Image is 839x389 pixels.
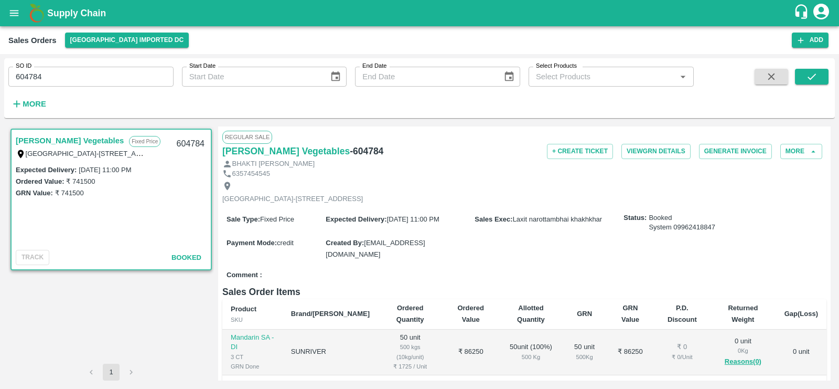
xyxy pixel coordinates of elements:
[81,364,141,381] nav: pagination navigation
[222,131,272,143] span: Regular Sale
[260,215,294,223] span: Fixed Price
[718,346,767,355] div: 0 Kg
[728,304,758,323] b: Returned Weight
[699,144,772,159] button: Generate Invoice
[189,62,216,70] label: Start Date
[170,132,211,156] div: 604784
[47,6,793,20] a: Supply Chain
[326,239,425,258] span: [EMAIL_ADDRESS][DOMAIN_NAME]
[8,67,174,87] input: Enter SO ID
[386,342,434,362] div: 500 kgs (10kg/unit)
[231,352,274,362] div: 3 CT
[718,356,767,368] button: Reasons(0)
[606,330,654,375] td: ₹ 86250
[623,213,647,223] label: Status:
[47,8,106,18] b: Supply Chain
[326,215,386,223] label: Expected Delivery :
[326,239,364,247] label: Created By :
[231,305,256,313] b: Product
[812,2,831,24] div: account of current user
[65,33,189,48] button: Select DC
[16,134,124,148] a: [PERSON_NAME] Vegetables
[227,215,260,223] label: Sale Type :
[571,352,598,362] div: 500 Kg
[227,270,262,280] label: Comment :
[23,100,46,108] strong: More
[442,330,499,375] td: ₹ 86250
[16,189,53,197] label: GRN Value:
[499,67,519,87] button: Choose date
[277,239,294,247] span: credit
[2,1,26,25] button: open drawer
[55,189,84,197] label: ₹ 741500
[79,166,131,174] label: [DATE] 11:00 PM
[26,3,47,24] img: logo
[232,169,270,179] p: 6357454545
[547,144,613,159] button: + Create Ticket
[16,166,77,174] label: Expected Delivery :
[784,310,818,318] b: Gap(Loss)
[103,364,120,381] button: page 1
[26,149,166,157] label: [GEOGRAPHIC_DATA]-[STREET_ADDRESS]
[283,330,378,375] td: SUNRIVER
[227,239,277,247] label: Payment Mode :
[621,144,691,159] button: ViewGRN Details
[362,62,386,70] label: End Date
[536,62,577,70] label: Select Products
[475,215,512,223] label: Sales Exec :
[350,144,383,159] h6: - 604784
[222,194,363,204] p: [GEOGRAPHIC_DATA]-[STREET_ADDRESS]
[355,67,494,87] input: End Date
[231,333,274,352] p: Mandarin SA -DI
[792,33,829,48] button: Add
[396,304,424,323] b: Ordered Quantity
[386,362,434,371] div: ₹ 1725 / Unit
[621,304,639,323] b: GRN Value
[457,304,484,323] b: Ordered Value
[378,330,442,375] td: 50 unit
[649,223,715,233] div: System 09962418847
[780,144,822,159] button: More
[718,337,767,368] div: 0 unit
[649,213,715,233] span: Booked
[571,342,598,362] div: 50 unit
[663,352,702,362] div: ₹ 0 / Unit
[508,352,554,362] div: 500 Kg
[291,310,370,318] b: Brand/[PERSON_NAME]
[182,67,321,87] input: Start Date
[508,342,554,362] div: 50 unit ( 100 %)
[517,304,545,323] b: Allotted Quantity
[663,342,702,352] div: ₹ 0
[231,362,274,371] div: GRN Done
[231,315,274,324] div: SKU
[793,4,812,23] div: customer-support
[129,136,160,147] p: Fixed Price
[776,330,826,375] td: 0 unit
[66,177,95,185] label: ₹ 741500
[577,310,592,318] b: GRN
[326,67,346,87] button: Choose date
[8,34,57,47] div: Sales Orders
[16,177,64,185] label: Ordered Value:
[387,215,439,223] span: [DATE] 11:00 PM
[16,62,31,70] label: SO ID
[232,159,315,169] p: BHAKTI [PERSON_NAME]
[171,254,201,261] span: Booked
[668,304,697,323] b: P.D. Discount
[8,95,49,113] button: More
[222,285,826,299] h6: Sales Order Items
[676,70,690,83] button: Open
[513,215,603,223] span: Laxit narottambhai khakhkhar
[222,144,350,159] a: [PERSON_NAME] Vegetables
[532,70,673,83] input: Select Products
